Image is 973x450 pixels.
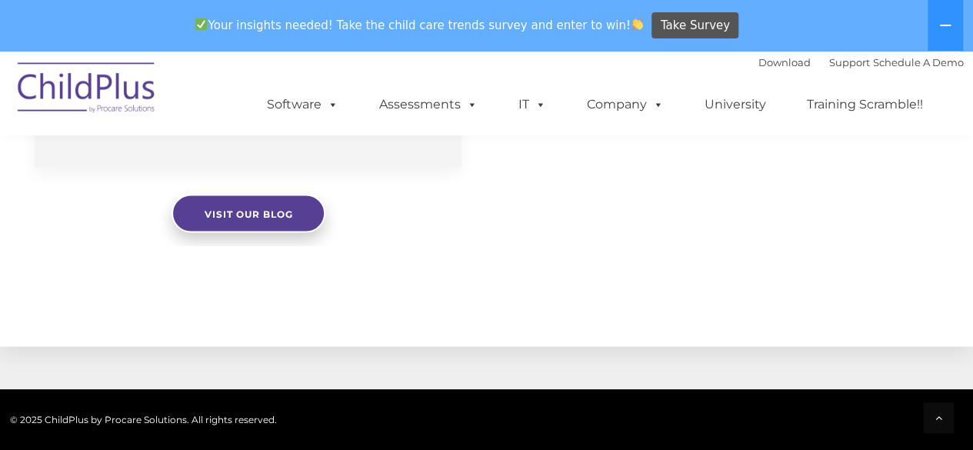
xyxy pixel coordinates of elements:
a: IT [503,89,561,120]
a: Download [758,56,811,68]
a: Software [252,89,354,120]
a: Schedule A Demo [873,56,964,68]
span: Visit our blog [204,208,292,219]
span: © 2025 ChildPlus by Procare Solutions. All rights reserved. [10,414,277,425]
img: ChildPlus by Procare Solutions [10,52,164,128]
a: Training Scramble!! [791,89,938,120]
img: 👏 [631,18,643,30]
span: Take Survey [661,12,730,39]
a: Assessments [364,89,493,120]
a: Support [829,56,870,68]
a: Take Survey [651,12,738,39]
a: Company [571,89,679,120]
a: Visit our blog [172,194,325,232]
a: University [689,89,781,120]
span: Your insights needed! Take the child care trends survey and enter to win! [189,10,650,40]
img: ✅ [195,18,207,30]
font: | [758,56,964,68]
